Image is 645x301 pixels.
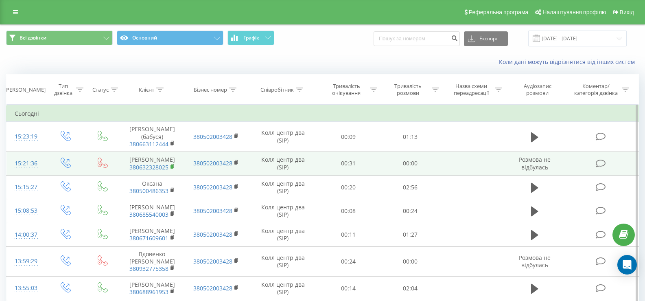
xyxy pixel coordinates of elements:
td: 00:24 [317,246,379,277]
td: 01:13 [379,122,441,152]
div: Бізнес номер [194,86,227,93]
td: 00:20 [317,176,379,199]
span: Реферальна програма [469,9,529,15]
span: Налаштування профілю [542,9,606,15]
a: 380502003428 [193,133,232,141]
a: Коли дані можуть відрізнятися вiд інших систем [499,58,639,66]
div: 15:08:53 [15,203,38,219]
td: Вдовенко [PERSON_NAME] [120,246,184,277]
td: 02:04 [379,277,441,300]
div: 15:15:27 [15,179,38,195]
td: 00:14 [317,277,379,300]
span: Всі дзвінки [20,35,46,41]
div: Аудіозапис розмови [512,83,562,97]
button: Основний [117,31,223,45]
span: Графік [243,35,259,41]
td: Колл центр два (SIP) [248,176,317,199]
div: Статус [92,86,109,93]
td: 00:11 [317,223,379,246]
div: Тривалість розмови [387,83,430,97]
a: 380632328025 [129,163,168,171]
a: 380500486353 [129,187,168,195]
a: 380663112444 [129,140,168,148]
button: Графік [227,31,274,45]
div: [PERSON_NAME] [4,86,46,93]
a: 380502003428 [193,257,232,265]
td: Колл центр два (SIP) [248,246,317,277]
a: 380502003428 [193,284,232,292]
td: 00:31 [317,152,379,175]
td: 00:00 [379,246,441,277]
div: Клієнт [139,86,154,93]
a: 380502003428 [193,159,232,167]
span: Розмова не відбулась [519,254,551,269]
div: Тривалість очікування [325,83,368,97]
a: 380502003428 [193,183,232,191]
td: [PERSON_NAME] [120,152,184,175]
td: Сьогодні [7,105,639,122]
td: [PERSON_NAME] [120,199,184,223]
a: 380502003428 [193,207,232,215]
div: Коментар/категорія дзвінка [572,83,620,97]
td: [PERSON_NAME] (бабуся) [120,122,184,152]
a: 380502003428 [193,231,232,238]
button: Всі дзвінки [6,31,113,45]
div: Назва схеми переадресації [449,83,493,97]
span: Розмова не відбулась [519,156,551,171]
div: Співробітник [260,86,294,93]
span: Вихід [620,9,634,15]
div: 14:00:37 [15,227,38,243]
a: 380932775358 [129,265,168,272]
td: Колл центр два (SIP) [248,152,317,175]
td: [PERSON_NAME] [120,277,184,300]
td: Колл центр два (SIP) [248,277,317,300]
input: Пошук за номером [374,31,460,46]
td: 00:08 [317,199,379,223]
td: 00:00 [379,152,441,175]
div: Тип дзвінка [53,83,74,97]
td: Колл центр два (SIP) [248,122,317,152]
td: 02:56 [379,176,441,199]
div: Open Intercom Messenger [617,255,637,275]
td: Колл центр два (SIP) [248,223,317,246]
td: 01:27 [379,223,441,246]
a: 380685540003 [129,211,168,218]
div: 15:23:19 [15,129,38,145]
button: Експорт [464,31,508,46]
div: 13:59:29 [15,253,38,269]
a: 380671609601 [129,234,168,242]
a: 380688961953 [129,288,168,296]
td: 00:24 [379,199,441,223]
td: Оксана [120,176,184,199]
td: Колл центр два (SIP) [248,199,317,223]
td: [PERSON_NAME] [120,223,184,246]
div: 15:21:36 [15,156,38,171]
div: 13:55:03 [15,280,38,296]
td: 00:09 [317,122,379,152]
